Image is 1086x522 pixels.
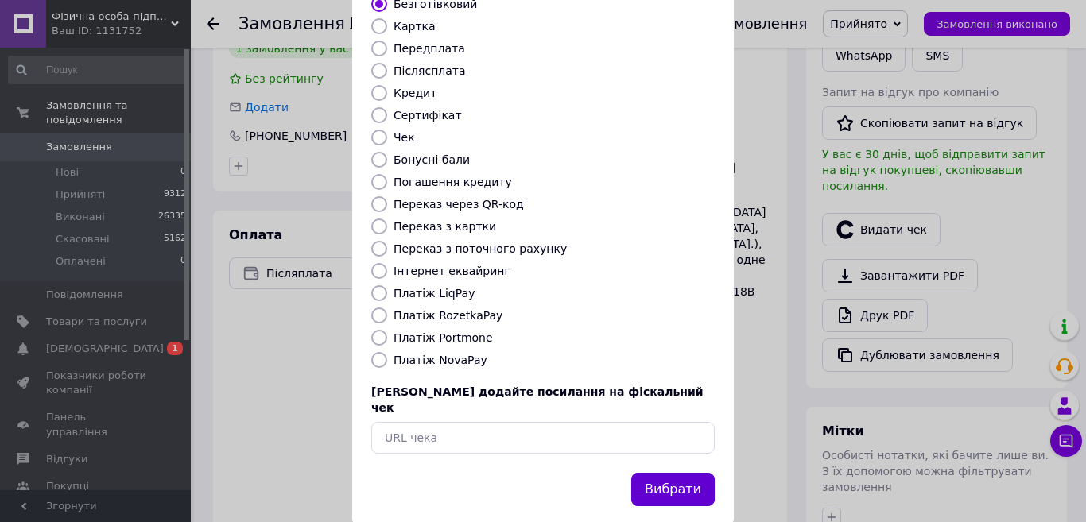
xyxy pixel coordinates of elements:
input: URL чека [371,422,715,454]
button: Вибрати [631,473,715,507]
span: [PERSON_NAME] додайте посилання на фіскальний чек [371,385,704,414]
label: Кредит [394,87,436,99]
label: Платіж NovaPay [394,354,487,366]
label: Переказ з картки [394,220,496,233]
label: Платіж Portmone [394,331,493,344]
label: Переказ через QR-код [394,198,524,211]
label: Погашення кредиту [394,176,512,188]
label: Платіж RozetkaPay [394,309,502,322]
label: Платіж LiqPay [394,287,475,300]
label: Інтернет еквайринг [394,265,510,277]
label: Переказ з поточного рахунку [394,242,567,255]
label: Картка [394,20,436,33]
label: Післясплата [394,64,466,77]
label: Бонусні бали [394,153,470,166]
label: Передплата [394,42,465,55]
label: Чек [394,131,415,144]
label: Сертифікат [394,109,462,122]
